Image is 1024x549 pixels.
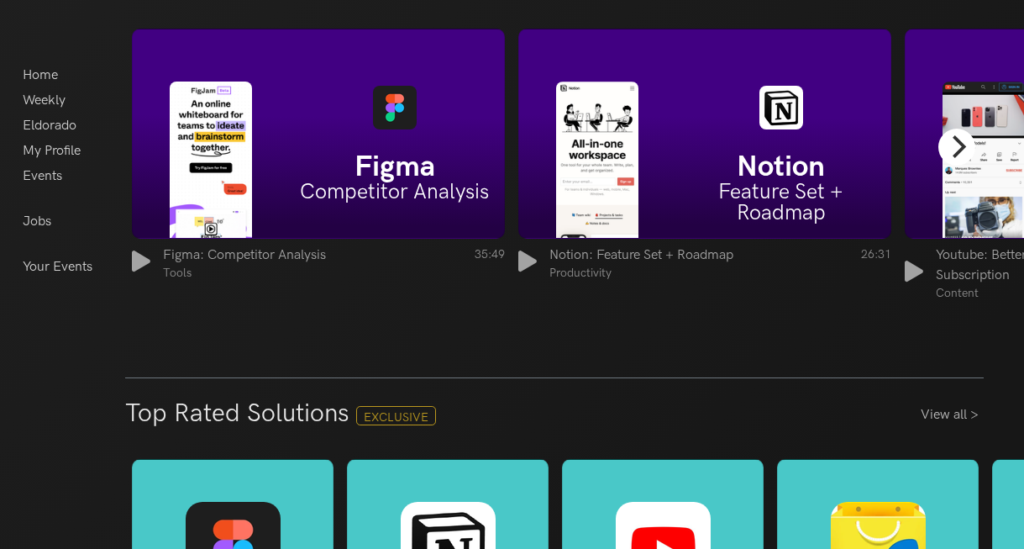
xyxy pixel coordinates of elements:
[163,247,326,263] span: Figma: Competitor Analysis
[23,88,66,113] a: Weekly
[938,129,975,166] button: Next
[163,266,326,280] span: Tools
[475,247,505,278] span: 35:49
[671,182,890,224] h6: Feature Set + Roadmap
[23,255,92,280] a: Your Events
[921,405,984,425] a: View all >
[23,209,51,235] a: Jobs
[125,399,349,429] h3: Top Rated Solutions
[23,139,81,164] a: My Profile
[549,247,733,263] span: Notion: Feature Set + Roadmap
[23,164,62,189] a: Events
[671,151,890,182] h5: Notion
[23,63,58,88] a: Home
[549,266,733,280] span: Productivity
[285,151,504,182] h5: Figma
[861,247,891,278] span: 26:31
[285,182,504,203] h6: Competitor Analysis
[23,113,76,139] a: Eldorado
[356,406,436,425] span: Exclusive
